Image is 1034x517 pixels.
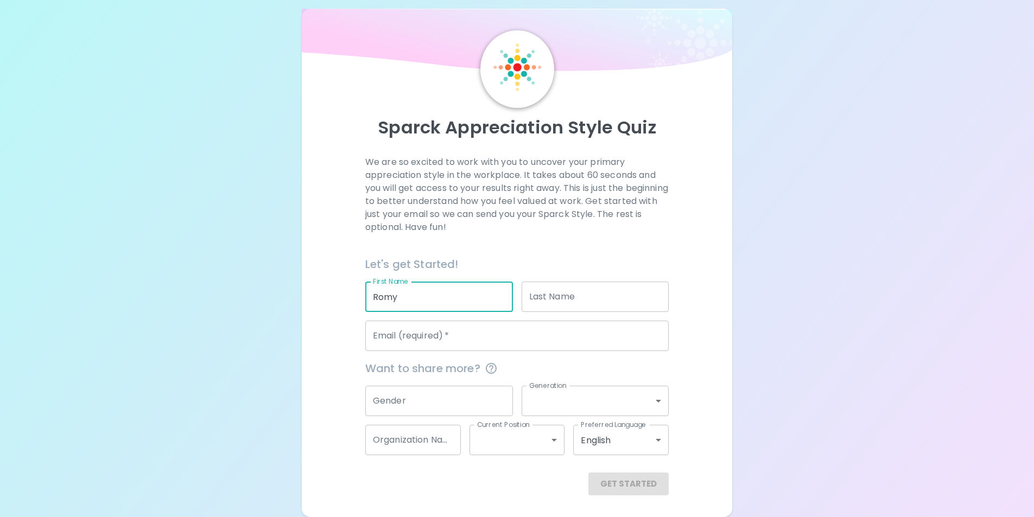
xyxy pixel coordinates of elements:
[573,425,669,455] div: English
[302,9,733,76] img: wave
[581,420,646,429] label: Preferred Language
[365,156,669,234] p: We are so excited to work with you to uncover your primary appreciation style in the workplace. I...
[365,360,669,377] span: Want to share more?
[477,420,530,429] label: Current Position
[373,277,408,286] label: First Name
[493,43,541,91] img: Sparck Logo
[529,381,567,390] label: Generation
[485,362,498,375] svg: This information is completely confidential and only used for aggregated appreciation studies at ...
[365,256,669,273] h6: Let's get Started!
[315,117,720,138] p: Sparck Appreciation Style Quiz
